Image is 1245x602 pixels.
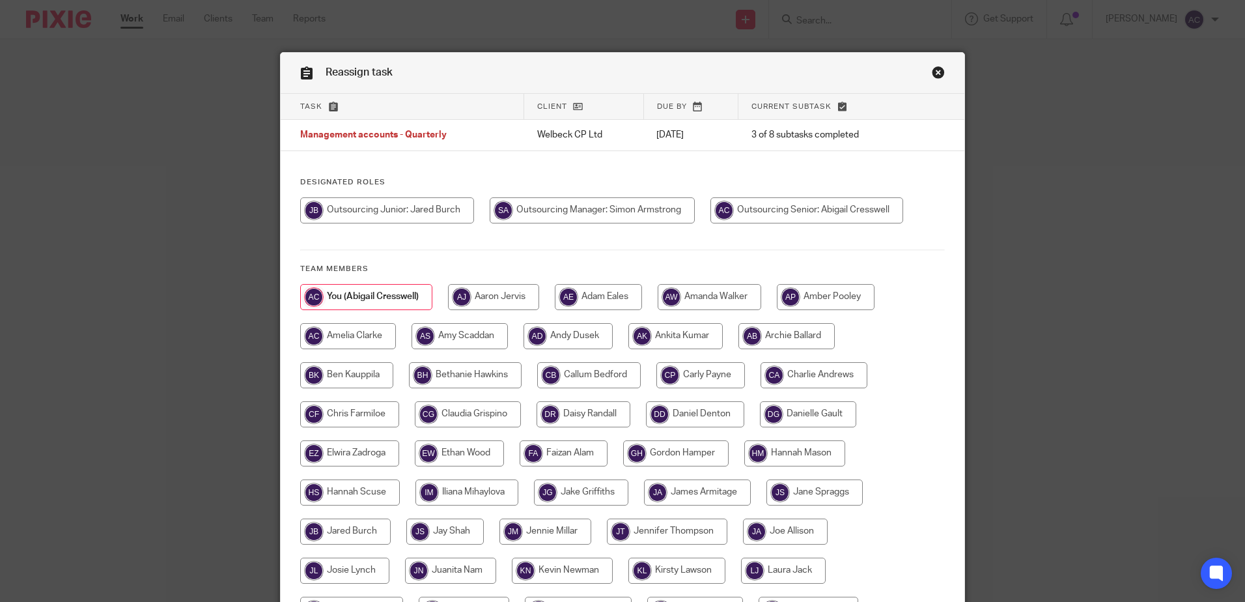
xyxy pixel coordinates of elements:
td: 3 of 8 subtasks completed [738,120,914,151]
span: Task [300,103,322,110]
span: Management accounts - Quarterly [300,131,447,140]
span: Current subtask [751,103,832,110]
h4: Designated Roles [300,177,945,188]
p: Welbeck CP Ltd [537,128,630,141]
span: Client [537,103,567,110]
span: Reassign task [326,67,393,78]
a: Close this dialog window [932,66,945,83]
p: [DATE] [656,128,725,141]
h4: Team members [300,264,945,274]
span: Due by [657,103,687,110]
